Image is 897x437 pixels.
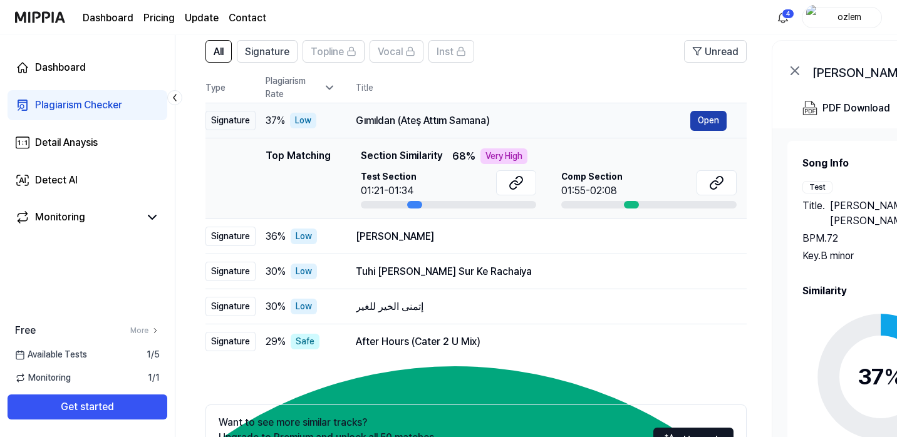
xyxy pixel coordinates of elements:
button: PDF Download [800,96,893,121]
a: Dashboard [83,11,133,26]
div: Gımıldan (Ateş Attım Samana) [356,113,690,128]
th: Type [205,73,256,103]
a: Detail Anaysis [8,128,167,158]
div: [PERSON_NAME] [356,229,727,244]
div: Signature [205,227,256,246]
div: Low [290,113,316,128]
button: Topline [303,40,365,63]
span: 37 % [266,113,285,128]
div: Monitoring [35,210,85,225]
button: Open [690,111,727,131]
a: Plagiarism Checker [8,90,167,120]
a: Update [185,11,219,26]
a: Detect AI [8,165,167,195]
span: 30 % [266,299,286,314]
span: Monitoring [15,371,71,384]
button: All [205,40,232,63]
span: 30 % [266,264,286,279]
span: Test Section [361,170,417,183]
div: Detect AI [35,173,78,188]
button: 알림4 [773,8,793,28]
img: profile [806,5,821,30]
div: PDF Download [822,100,890,116]
div: Top Matching [266,148,331,208]
a: More [130,325,160,336]
div: Dashboard [35,60,86,75]
div: Signature [205,297,256,316]
div: Signature [205,332,256,351]
div: Test [802,181,832,193]
div: 4 [782,9,794,19]
span: Unread [705,44,739,59]
button: Get started [8,394,167,419]
span: All [214,44,224,59]
div: Detail Anaysis [35,135,98,150]
div: إتمنى الخير للغير [356,299,727,314]
img: 알림 [775,10,791,25]
div: 01:55-02:08 [561,183,623,198]
div: Very High [480,148,527,164]
div: Tuhi [PERSON_NAME] Sur Ke Rachaiya [356,264,727,279]
div: Signature [205,262,256,281]
a: Contact [229,11,266,26]
span: Title . [802,198,825,229]
div: 01:21-01:34 [361,183,417,198]
span: Free [15,323,36,338]
div: Plagiarism Checker [35,98,122,113]
button: Vocal [370,40,423,63]
span: 1 / 1 [148,371,160,384]
span: Inst [437,44,454,59]
div: Low [291,229,317,244]
span: 1 / 5 [147,348,160,361]
div: After Hours (Cater 2 U Mix) [356,334,727,349]
div: Low [291,264,317,279]
img: PDF Download [802,101,817,116]
a: Pricing [143,11,175,26]
a: Dashboard [8,53,167,83]
div: ozlem [825,10,874,24]
span: 36 % [266,229,286,244]
span: 68 % [452,149,475,164]
div: Plagiarism Rate [266,75,336,101]
span: Comp Section [561,170,623,183]
span: Vocal [378,44,403,59]
a: Monitoring [15,210,140,225]
button: profileozlem [802,7,882,28]
div: Safe [291,334,319,349]
span: Section Similarity [361,148,442,164]
span: 29 % [266,334,286,349]
button: Unread [684,40,747,63]
span: Signature [245,44,289,59]
span: Available Tests [15,348,87,361]
div: Low [291,299,317,314]
button: Signature [237,40,298,63]
th: Title [356,73,747,103]
div: Signature [205,111,256,130]
span: Topline [311,44,344,59]
button: Inst [428,40,474,63]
